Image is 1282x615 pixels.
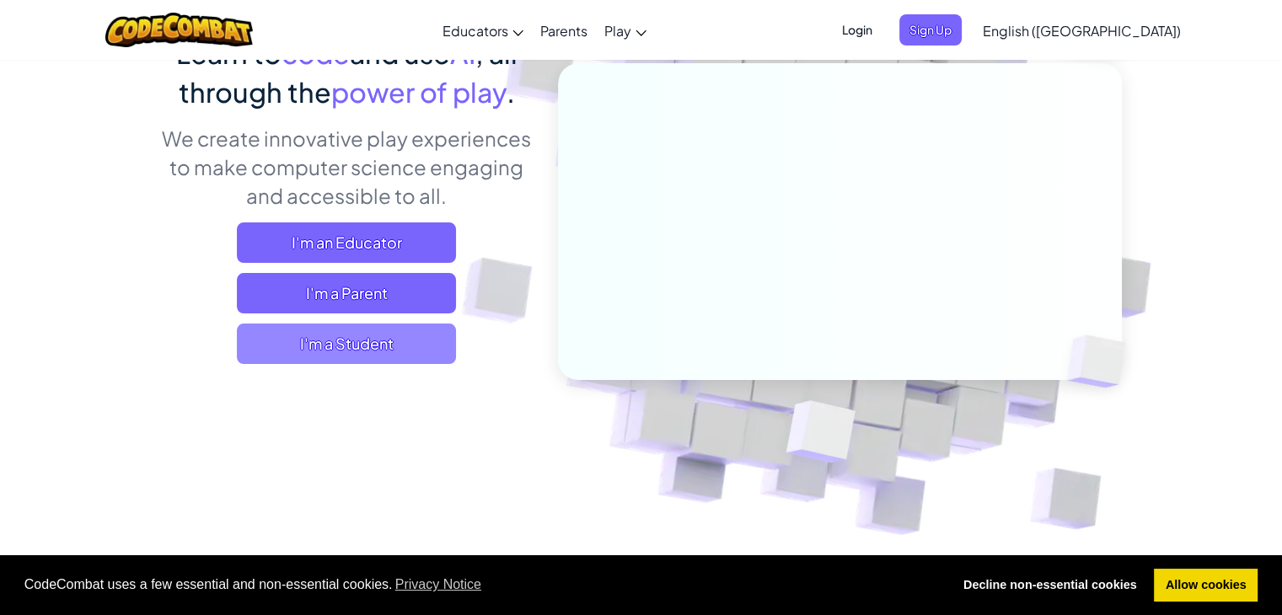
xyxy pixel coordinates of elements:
[744,365,895,505] img: Overlap cubes
[604,22,631,40] span: Play
[434,8,532,53] a: Educators
[1154,569,1258,602] a: allow cookies
[443,22,508,40] span: Educators
[393,572,485,597] a: learn more about cookies
[952,569,1148,602] a: deny cookies
[974,8,1189,53] a: English ([GEOGRAPHIC_DATA])
[532,8,596,53] a: Parents
[237,222,456,263] a: I'm an Educator
[331,75,507,109] span: power of play
[983,22,1181,40] span: English ([GEOGRAPHIC_DATA])
[105,13,253,47] img: CodeCombat logo
[161,124,533,210] p: We create innovative play experiences to make computer science engaging and accessible to all.
[237,324,456,364] button: I'm a Student
[832,14,882,45] button: Login
[24,572,939,597] span: CodeCombat uses a few essential and non-essential cookies.
[899,14,962,45] button: Sign Up
[596,8,655,53] a: Play
[507,75,515,109] span: .
[237,273,456,313] a: I'm a Parent
[1038,300,1165,423] img: Overlap cubes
